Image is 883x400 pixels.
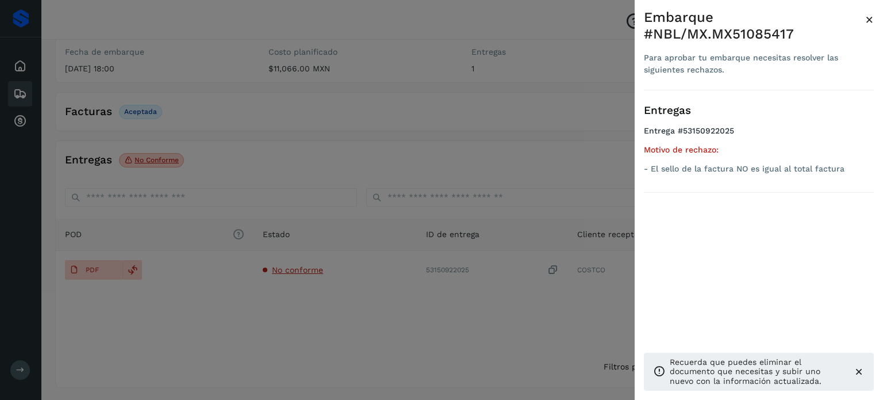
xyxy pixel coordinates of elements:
button: Close [865,9,874,30]
div: Para aprobar tu embarque necesitas resolver las siguientes rechazos. [644,52,865,76]
h5: Motivo de rechazo: [644,145,874,155]
span: × [865,12,874,28]
p: Recuerda que puedes eliminar el documento que necesitas y subir uno nuevo con la información actu... [670,357,844,386]
div: Embarque #NBL/MX.MX51085417 [644,9,865,43]
h4: Entrega #53150922025 [644,126,874,145]
p: - El sello de la factura NO es igual al total factura [644,164,874,174]
h3: Entregas [644,104,874,117]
